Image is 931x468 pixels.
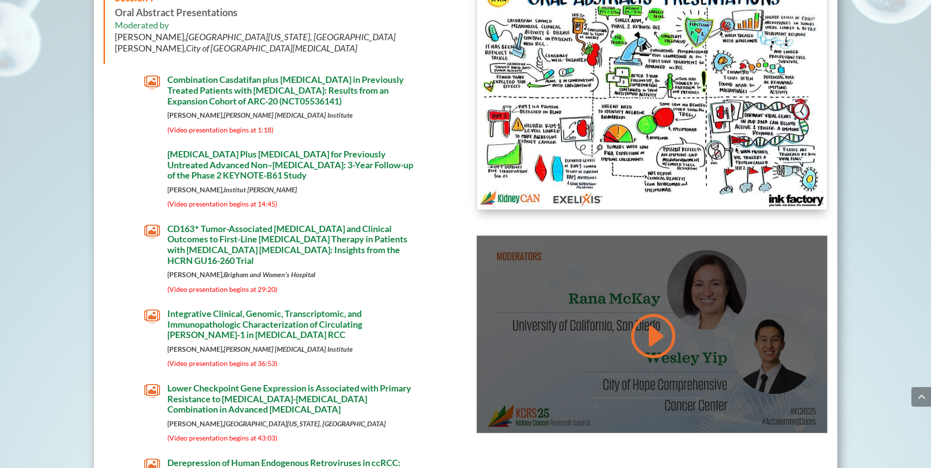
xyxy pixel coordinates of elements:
em: [PERSON_NAME] [MEDICAL_DATA] Institute [224,345,353,353]
span: [PERSON_NAME], [115,31,396,42]
span: (Video presentation begins at 43:03) [167,434,277,442]
em: Institut [224,185,246,194]
span: CD163⁺ Tumor-Associated [MEDICAL_DATA] and Clinical Outcomes to First-Line [MEDICAL_DATA] Therapy... [167,223,407,266]
span:  [144,309,160,324]
span:  [144,383,160,399]
h6: Moderated by [115,20,445,59]
strong: [PERSON_NAME], [167,185,297,194]
em: [PERSON_NAME] [MEDICAL_DATA] Institute [224,111,353,119]
span:  [144,224,160,239]
strong: [PERSON_NAME], [167,345,353,353]
em: [GEOGRAPHIC_DATA][US_STATE], [GEOGRAPHIC_DATA] [224,419,386,428]
span: Combination Casdatifan plus [MEDICAL_DATA] in Previously Treated Patients with [MEDICAL_DATA]: Re... [167,74,404,106]
strong: [PERSON_NAME], [167,270,316,279]
span: [PERSON_NAME], [115,43,357,53]
span: Integrative Clinical, Genomic, Transcriptomic, and Immunopathologic Characterization of Circulati... [167,308,362,340]
em: Brigham and Women’s Hospital [224,270,316,279]
em: [PERSON_NAME] [247,185,297,194]
em: [GEOGRAPHIC_DATA][US_STATE], [GEOGRAPHIC_DATA] [186,31,396,42]
em: City of [GEOGRAPHIC_DATA][MEDICAL_DATA] [186,43,357,53]
span: Lower Checkpoint Gene Expression is Associated with Primary Resistance to [MEDICAL_DATA]-[MEDICAL... [167,383,411,415]
span:  [144,149,160,165]
span:  [144,75,160,90]
span: [MEDICAL_DATA] Plus [MEDICAL_DATA] for Previously Untreated Advanced Non–[MEDICAL_DATA]: 3-Year F... [167,149,413,181]
span: (Video presentation begins at 1:18) [167,126,273,134]
strong: [PERSON_NAME], [167,111,353,119]
span: (Video presentation begins at 36:53) [167,359,277,367]
span: (Video presentation begins at 29:20) [167,285,277,293]
strong: [PERSON_NAME], [167,419,386,428]
span: (Video presentation begins at 14:45) [167,200,277,208]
